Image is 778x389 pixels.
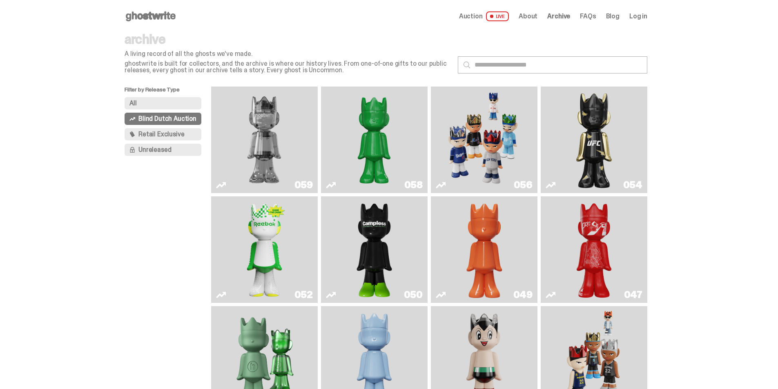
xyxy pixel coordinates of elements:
a: Archive [547,13,570,20]
button: Blind Dutch Auction [125,113,201,125]
button: Unreleased [125,144,201,156]
img: Game Face (2025) [444,90,524,190]
a: Ruby [546,90,642,190]
a: Game Face (2025) [436,90,533,190]
a: Schrödinger's ghost: Sunday Green [326,90,423,190]
div: 056 [514,180,533,190]
img: Court Victory [243,200,286,300]
div: 050 [404,290,423,300]
img: Schrödinger's ghost: Sunday Green [334,90,414,190]
a: Schrödinger's ghost: Orange Vibe [436,200,533,300]
span: Unreleased [138,147,171,153]
p: archive [125,33,451,46]
p: A living record of all the ghosts we've made. [125,51,451,57]
p: ghostwrite is built for collectors, and the archive is where our history lives. From one-of-one g... [125,60,451,73]
a: Court Victory [216,200,313,300]
a: Blog [606,13,620,20]
p: Filter by Release Type [125,87,211,97]
div: 059 [294,180,313,190]
a: Log in [629,13,647,20]
a: FAQs [580,13,596,20]
div: 054 [623,180,642,190]
div: 052 [294,290,313,300]
img: Schrödinger's ghost: Orange Vibe [463,200,506,300]
div: 047 [624,290,642,300]
img: Ruby [573,90,616,190]
button: Retail Exclusive [125,128,201,140]
a: About [519,13,537,20]
button: All [125,97,201,109]
div: 058 [404,180,423,190]
a: Two [216,90,313,190]
span: All [129,100,137,107]
span: Blind Dutch Auction [138,116,196,122]
a: Auction LIVE [459,11,509,21]
span: Auction [459,13,483,20]
div: 049 [513,290,533,300]
span: LIVE [486,11,509,21]
img: Campless [353,200,396,300]
a: Skip [546,200,642,300]
img: Two [224,90,304,190]
img: Skip [573,200,616,300]
span: Retail Exclusive [138,131,184,138]
a: Campless [326,200,423,300]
